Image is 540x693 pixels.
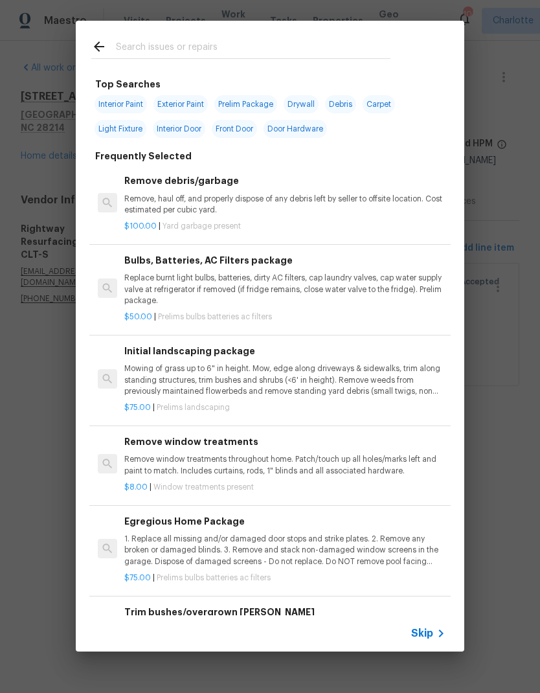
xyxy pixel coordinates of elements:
h6: Bulbs, Batteries, AC Filters package [124,253,445,267]
p: | [124,482,445,493]
p: | [124,221,445,232]
span: Skip [411,627,433,640]
span: $75.00 [124,403,151,411]
span: Prelims bulbs batteries ac filters [157,574,271,582]
p: 1. Replace all missing and/or damaged door stops and strike plates. 2. Remove any broken or damag... [124,534,445,567]
span: $50.00 [124,313,152,321]
h6: Remove window treatments [124,435,445,449]
p: | [124,402,445,413]
span: Prelims landscaping [157,403,230,411]
span: Front Door [212,120,257,138]
span: Drywall [284,95,319,113]
span: Prelim Package [214,95,277,113]
span: Yard garbage present [163,222,241,230]
h6: Initial landscaping package [124,344,445,358]
span: Exterior Paint [153,95,208,113]
span: Window treatments present [153,483,254,491]
p: Remove window treatments throughout home. Patch/touch up all holes/marks left and paint to match.... [124,454,445,476]
span: Door Hardware [264,120,327,138]
span: $8.00 [124,483,148,491]
p: Remove, haul off, and properly dispose of any debris left by seller to offsite location. Cost est... [124,194,445,216]
span: Interior Door [153,120,205,138]
input: Search issues or repairs [116,39,390,58]
span: $100.00 [124,222,157,230]
span: Carpet [363,95,395,113]
span: Light Fixture [95,120,146,138]
h6: Top Searches [95,77,161,91]
h6: Frequently Selected [95,149,192,163]
h6: Trim bushes/overgrown [PERSON_NAME] [124,605,445,619]
p: | [124,573,445,584]
span: $75.00 [124,574,151,582]
span: Interior Paint [95,95,147,113]
span: Debris [325,95,356,113]
p: Mowing of grass up to 6" in height. Mow, edge along driveways & sidewalks, trim along standing st... [124,363,445,396]
p: | [124,312,445,323]
span: Prelims bulbs batteries ac filters [158,313,272,321]
h6: Remove debris/garbage [124,174,445,188]
h6: Egregious Home Package [124,514,445,528]
p: Replace burnt light bulbs, batteries, dirty AC filters, cap laundry valves, cap water supply valv... [124,273,445,306]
